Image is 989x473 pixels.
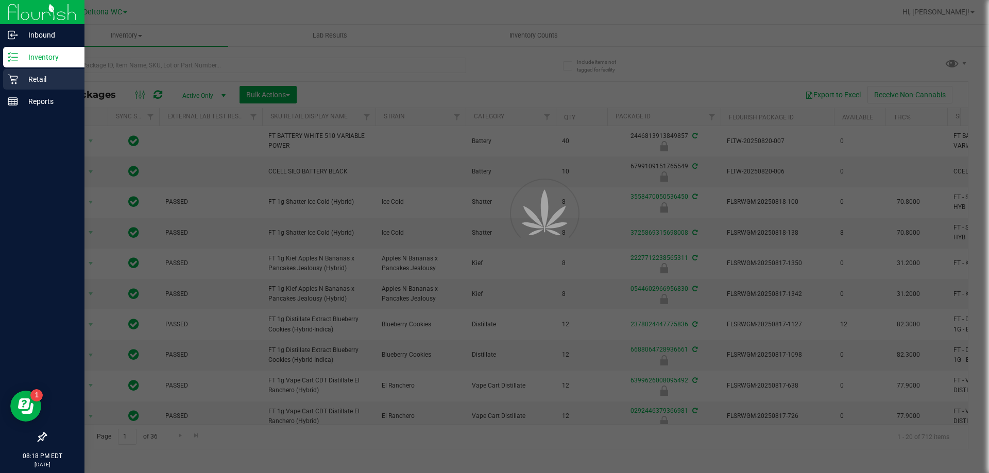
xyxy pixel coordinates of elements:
inline-svg: Reports [8,96,18,107]
p: Inventory [18,51,80,63]
p: Retail [18,73,80,85]
p: [DATE] [5,461,80,468]
iframe: Resource center unread badge [30,389,43,401]
p: 08:18 PM EDT [5,451,80,461]
inline-svg: Inbound [8,30,18,40]
inline-svg: Inventory [8,52,18,62]
p: Reports [18,95,80,108]
iframe: Resource center [10,391,41,422]
p: Inbound [18,29,80,41]
inline-svg: Retail [8,74,18,84]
